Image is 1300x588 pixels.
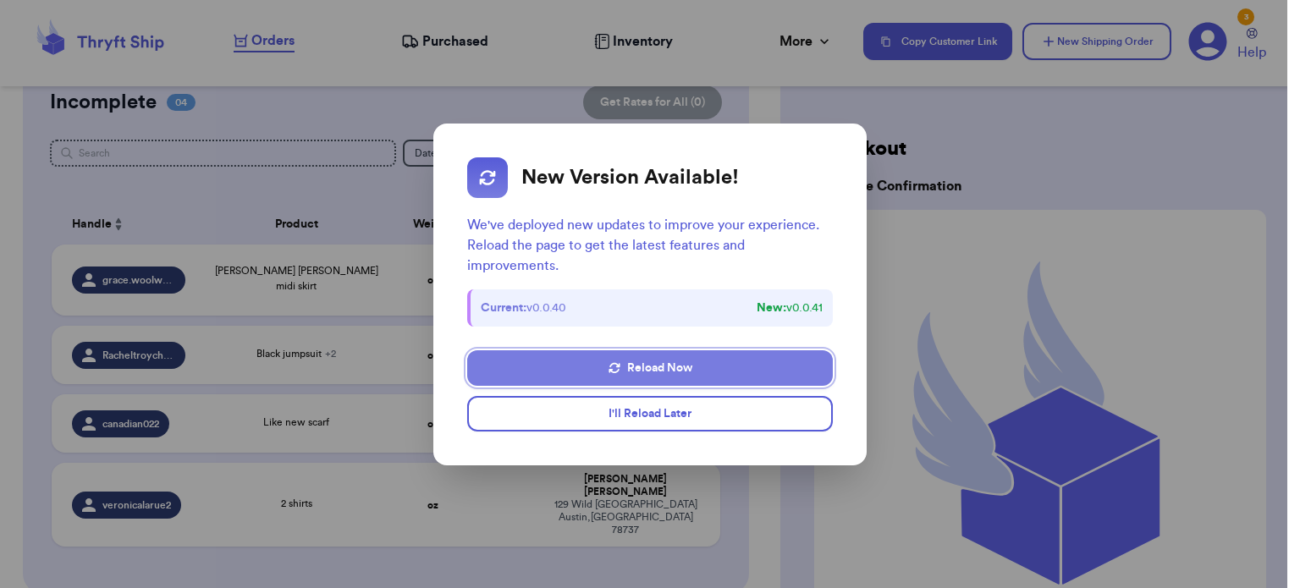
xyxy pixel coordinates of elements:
[467,350,833,386] button: Reload Now
[757,302,786,314] strong: New:
[467,215,833,276] p: We've deployed new updates to improve your experience. Reload the page to get the latest features...
[467,396,833,431] button: I'll Reload Later
[481,299,566,316] span: v 0.0.40
[521,165,739,190] h2: New Version Available!
[481,302,526,314] strong: Current:
[757,299,823,316] span: v 0.0.41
